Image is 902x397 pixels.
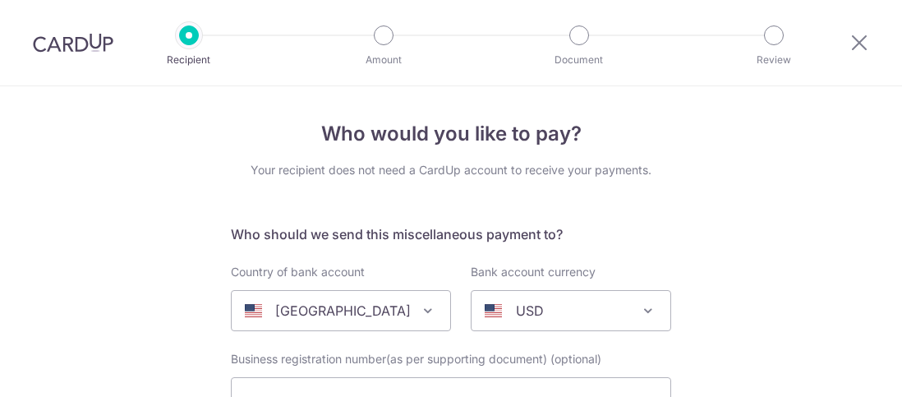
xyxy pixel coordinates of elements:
[797,348,886,389] iframe: Opens a widget where you can find more information
[516,301,544,321] p: USD
[275,301,411,321] p: [GEOGRAPHIC_DATA]
[231,224,671,244] h5: Who should we send this miscellaneous payment to?
[323,52,444,68] p: Amount
[713,52,835,68] p: Review
[231,352,547,366] span: Business registration number(as per supporting document)
[128,52,250,68] p: Recipient
[231,119,671,149] h4: Who would you like to pay?
[471,290,671,331] span: USD
[471,264,596,280] label: Bank account currency
[232,291,450,330] span: United States
[231,162,671,178] div: Your recipient does not need a CardUp account to receive your payments.
[472,291,670,330] span: USD
[518,52,640,68] p: Document
[550,351,601,367] span: (optional)
[231,290,451,331] span: United States
[231,264,365,280] label: Country of bank account
[33,33,113,53] img: CardUp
